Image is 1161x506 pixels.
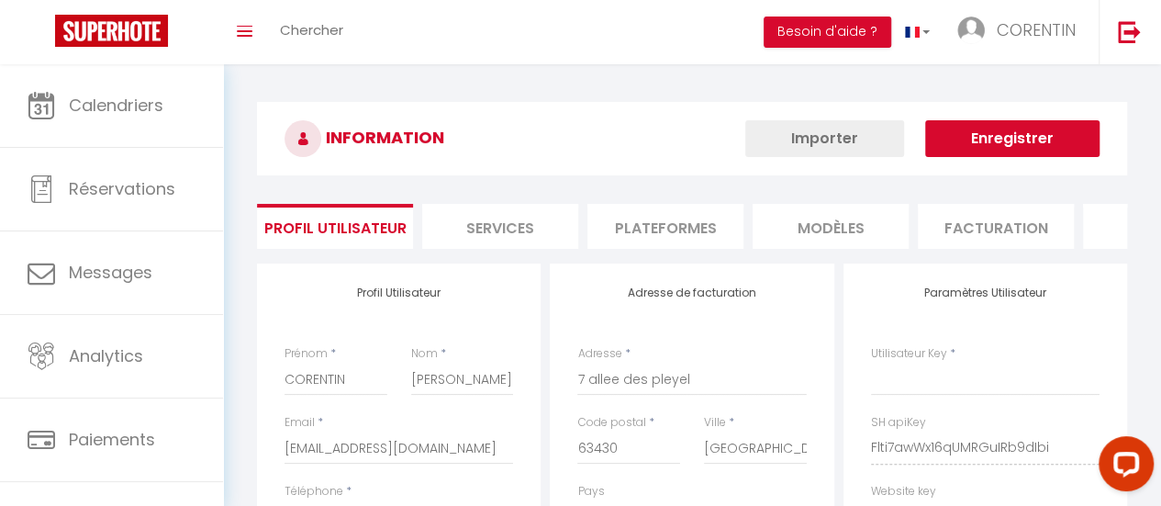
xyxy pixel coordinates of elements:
label: Prénom [285,345,328,363]
img: ... [957,17,985,44]
label: SH apiKey [871,414,926,432]
li: Facturation [918,204,1074,249]
span: Chercher [280,20,343,39]
img: Super Booking [55,15,168,47]
label: Website key [871,483,936,500]
label: Téléphone [285,483,343,500]
label: Adresse [577,345,621,363]
button: Besoin d'aide ? [764,17,891,48]
label: Nom [411,345,438,363]
h4: Adresse de facturation [577,287,806,299]
span: Analytics [69,344,143,367]
li: Profil Utilisateur [257,204,413,249]
label: Ville [704,414,726,432]
h4: Profil Utilisateur [285,287,513,299]
span: Réservations [69,177,175,200]
img: logout [1118,20,1141,43]
label: Pays [577,483,604,500]
label: Utilisateur Key [871,345,947,363]
span: Paiements [69,428,155,451]
h3: INFORMATION [257,102,1127,175]
button: Enregistrer [925,120,1100,157]
label: Email [285,414,315,432]
label: Code postal [577,414,645,432]
li: Services [422,204,578,249]
button: Importer [745,120,904,157]
li: Plateformes [587,204,743,249]
iframe: LiveChat chat widget [1084,429,1161,506]
span: Calendriers [69,94,163,117]
li: MODÈLES [753,204,909,249]
span: CORENTIN [997,18,1076,41]
h4: Paramètres Utilisateur [871,287,1100,299]
span: Messages [69,261,152,284]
